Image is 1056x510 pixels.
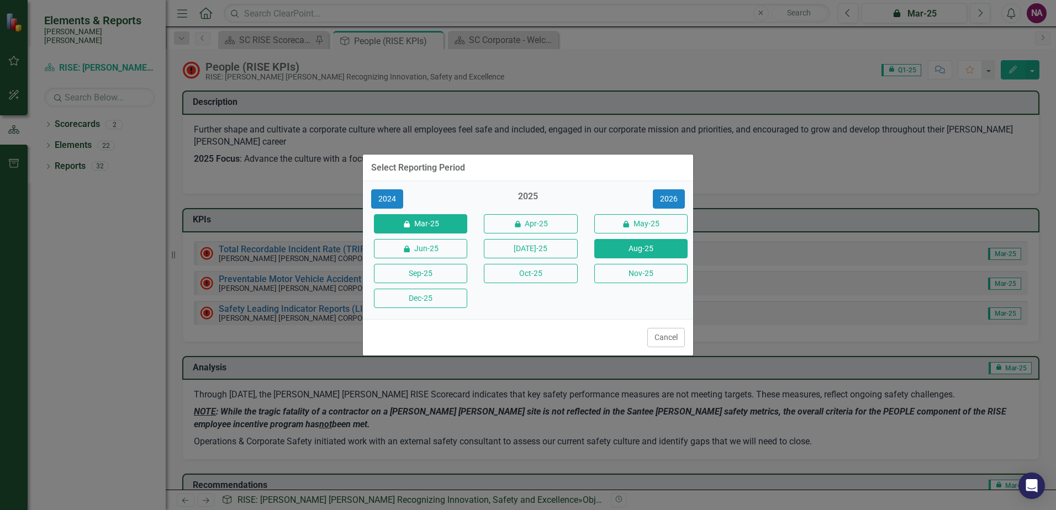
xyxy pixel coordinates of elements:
button: Mar-25 [374,214,467,233]
div: Select Reporting Period [371,163,465,173]
button: [DATE]-25 [484,239,577,258]
button: Aug-25 [594,239,688,258]
div: Open Intercom Messenger [1018,472,1045,499]
button: Jun-25 [374,239,467,258]
div: 2025 [481,190,574,209]
button: Oct-25 [484,264,577,283]
button: 2026 [653,189,685,209]
button: Nov-25 [594,264,688,283]
button: Sep-25 [374,264,467,283]
button: May-25 [594,214,688,233]
button: Dec-25 [374,289,467,308]
button: 2024 [371,189,403,209]
button: Cancel [647,328,685,347]
button: Apr-25 [484,214,577,233]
